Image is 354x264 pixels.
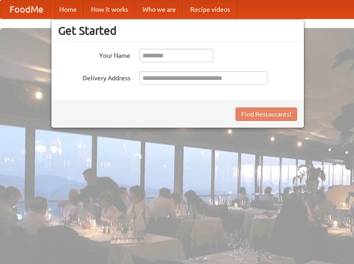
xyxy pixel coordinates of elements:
[183,0,237,19] a: Recipe videos
[58,49,130,60] label: Your Name
[58,71,130,83] label: Delivery Address
[52,0,84,19] a: Home
[84,0,135,19] a: How it works
[135,0,183,19] a: Who we are
[0,0,52,19] a: FoodMe
[58,24,297,37] h3: Get Started
[235,107,297,121] button: Find Restaurants!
